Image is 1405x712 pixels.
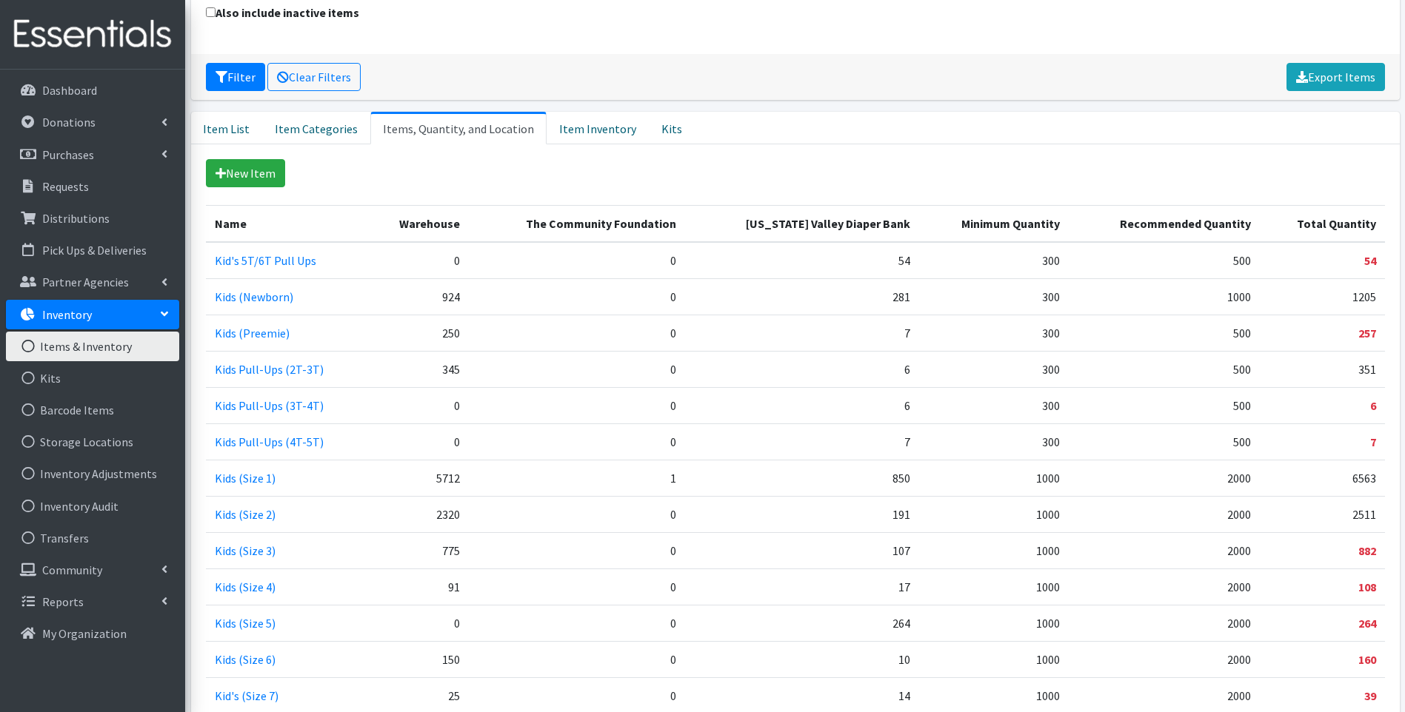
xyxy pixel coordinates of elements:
td: 150 [368,641,469,677]
a: Items, Quantity, and Location [370,112,547,144]
td: 0 [469,242,685,279]
a: Kids (Size 6) [215,652,276,667]
a: Community [6,555,179,585]
p: Donations [42,115,96,130]
p: Reports [42,594,84,609]
td: 882 [1260,532,1384,568]
td: 351 [1260,351,1384,387]
a: Kids (Size 1) [215,471,276,486]
td: 0 [469,641,685,677]
td: 500 [1069,351,1260,387]
a: Clear Filters [267,63,361,91]
td: 0 [469,387,685,423]
td: 850 [685,460,919,496]
th: [US_STATE] Valley Diaper Bank [685,205,919,242]
td: 7 [685,315,919,351]
a: Pick Ups & Deliveries [6,235,179,265]
td: 2000 [1069,568,1260,605]
td: 1000 [919,496,1069,532]
th: Minimum Quantity [919,205,1069,242]
td: 0 [469,532,685,568]
td: 300 [919,351,1069,387]
td: 500 [1069,242,1260,279]
td: 0 [469,496,685,532]
td: 1000 [919,568,1069,605]
td: 17 [685,568,919,605]
a: Purchases [6,140,179,169]
a: Kids (Size 5) [215,616,276,631]
th: Name [206,205,369,242]
td: 264 [685,605,919,641]
a: Kids (Size 3) [215,543,276,558]
td: 257 [1260,315,1384,351]
th: Warehouse [368,205,469,242]
a: Item List [191,112,262,144]
a: Kits [649,112,695,144]
a: Inventory Adjustments [6,459,179,488]
td: 264 [1260,605,1384,641]
label: Also include inactive items [206,4,359,21]
td: 10 [685,641,919,677]
td: 6563 [1260,460,1384,496]
td: 54 [1260,242,1384,279]
td: 1000 [919,605,1069,641]
td: 1000 [1069,278,1260,315]
td: 0 [469,315,685,351]
a: Distributions [6,204,179,233]
a: Kits [6,363,179,393]
p: Dashboard [42,83,97,98]
a: Kids Pull-Ups (4T-5T) [215,434,324,449]
a: Kids Pull-Ups (2T-3T) [215,362,324,377]
p: Distributions [42,211,110,226]
a: Dashboard [6,75,179,105]
a: Donations [6,107,179,137]
td: 300 [919,315,1069,351]
td: 300 [919,242,1069,279]
td: 1000 [919,641,1069,677]
td: 500 [1069,423,1260,460]
td: 160 [1260,641,1384,677]
th: Total Quantity [1260,205,1384,242]
td: 2000 [1069,460,1260,496]
td: 0 [469,568,685,605]
td: 0 [469,423,685,460]
a: Requests [6,172,179,201]
td: 107 [685,532,919,568]
button: Filter [206,63,265,91]
td: 2000 [1069,641,1260,677]
td: 0 [368,387,469,423]
td: 6 [685,387,919,423]
td: 191 [685,496,919,532]
td: 300 [919,278,1069,315]
a: Reports [6,587,179,617]
td: 1000 [919,532,1069,568]
a: Item Inventory [547,112,649,144]
td: 300 [919,387,1069,423]
td: 500 [1069,387,1260,423]
td: 7 [1260,423,1384,460]
a: Kids (Size 2) [215,507,276,522]
td: 281 [685,278,919,315]
td: 2000 [1069,496,1260,532]
td: 5712 [368,460,469,496]
a: Kids (Preemie) [215,326,290,340]
td: 91 [368,568,469,605]
p: Partner Agencies [42,275,129,289]
a: Item Categories [262,112,370,144]
td: 250 [368,315,469,351]
a: My Organization [6,619,179,648]
td: 0 [368,242,469,279]
p: Community [42,562,102,577]
td: 2320 [368,496,469,532]
a: Kid's 5T/6T Pull Ups [215,253,316,268]
td: 924 [368,278,469,315]
td: 6 [1260,387,1384,423]
a: Inventory [6,300,179,329]
a: Barcode Items [6,395,179,425]
td: 0 [469,351,685,387]
td: 0 [368,605,469,641]
a: Transfers [6,523,179,553]
p: Inventory [42,307,92,322]
p: My Organization [42,626,127,641]
a: Kids (Size 4) [215,580,276,594]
